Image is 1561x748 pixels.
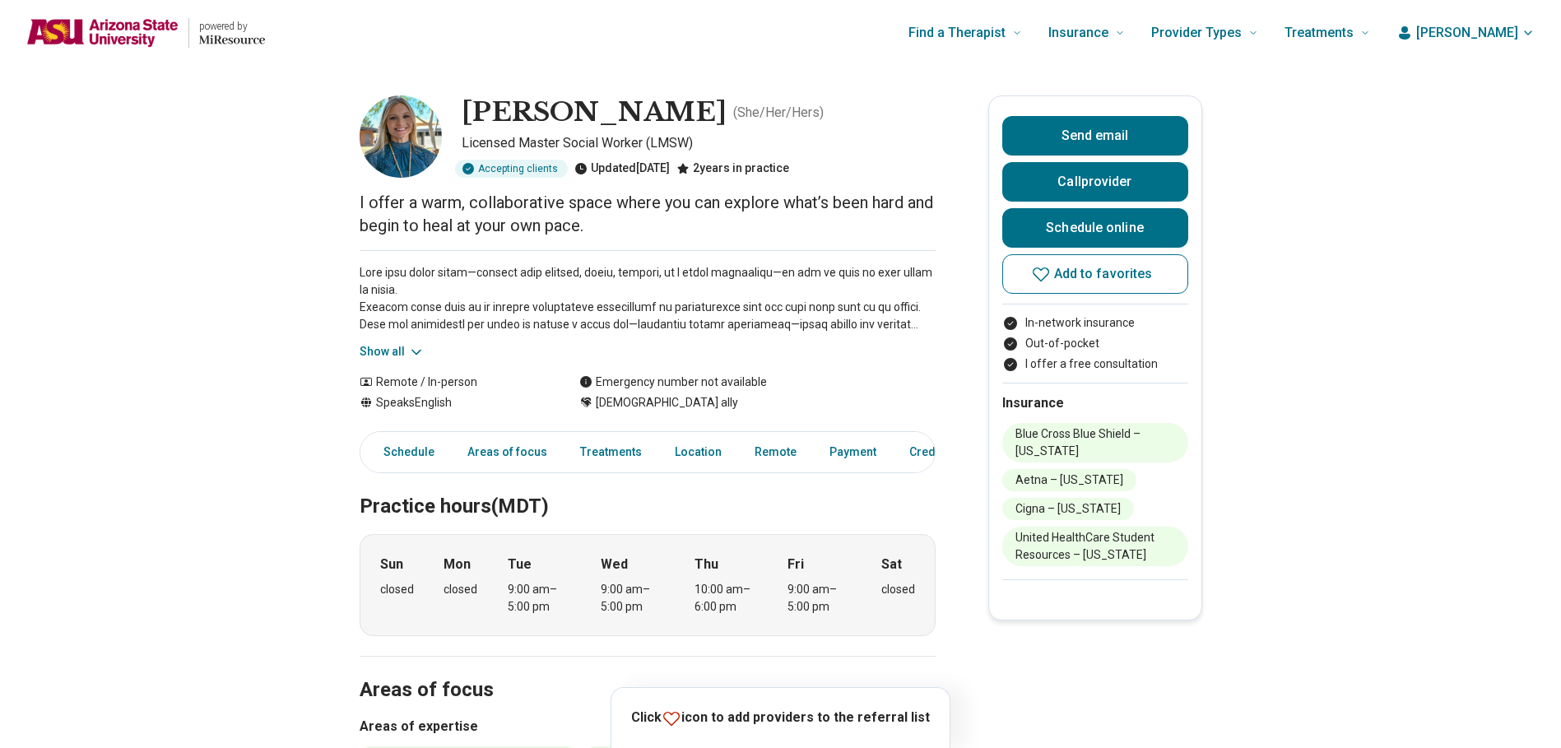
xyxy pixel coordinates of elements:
li: Out-of-pocket [1002,335,1188,352]
span: [DEMOGRAPHIC_DATA] ally [596,394,738,411]
p: Lore ipsu dolor sitam—consect adip elitsed, doeiu, tempori, ut l etdol magnaaliqu—en adm ve quis ... [360,264,936,333]
div: Emergency number not available [579,374,767,391]
button: Send email [1002,116,1188,156]
div: closed [881,581,915,598]
span: [PERSON_NAME] [1416,23,1518,43]
div: When does the program meet? [360,534,936,636]
strong: Thu [695,555,718,574]
a: Schedule online [1002,208,1188,248]
h2: Insurance [1002,393,1188,413]
a: Remote [745,435,806,469]
p: Click icon to add providers to the referral list [631,708,930,728]
h3: Areas of expertise [360,717,936,736]
div: Accepting clients [455,160,568,178]
a: Payment [820,435,886,469]
button: [PERSON_NAME] [1396,23,1535,43]
div: Speaks English [360,394,546,411]
span: Treatments [1285,21,1354,44]
button: Callprovider [1002,162,1188,202]
h2: Practice hours (MDT) [360,453,936,521]
li: Cigna – [US_STATE] [1002,498,1134,520]
p: ( She/Her/Hers ) [733,103,824,123]
div: closed [444,581,477,598]
div: 9:00 am – 5:00 pm [787,581,851,616]
p: Licensed Master Social Worker (LMSW) [462,133,936,153]
a: Schedule [364,435,444,469]
img: Holly Leffhalm, Licensed Master Social Worker (LMSW) [360,95,442,178]
div: 10:00 am – 6:00 pm [695,581,758,616]
div: 9:00 am – 5:00 pm [601,581,664,616]
li: In-network insurance [1002,314,1188,332]
a: Areas of focus [458,435,557,469]
div: 2 years in practice [676,160,789,178]
a: Location [665,435,732,469]
strong: Mon [444,555,471,574]
button: Show all [360,343,425,360]
li: Aetna – [US_STATE] [1002,469,1136,491]
div: 9:00 am – 5:00 pm [508,581,571,616]
strong: Wed [601,555,628,574]
p: I offer a warm, collaborative space where you can explore what’s been hard and begin to heal at y... [360,191,936,237]
div: Updated [DATE] [574,160,670,178]
a: Treatments [570,435,652,469]
li: I offer a free consultation [1002,355,1188,373]
strong: Sun [380,555,403,574]
strong: Sat [881,555,902,574]
strong: Tue [508,555,532,574]
ul: Payment options [1002,314,1188,373]
p: powered by [199,20,265,33]
span: Provider Types [1151,21,1242,44]
span: Insurance [1048,21,1108,44]
span: Find a Therapist [908,21,1006,44]
h2: Areas of focus [360,637,936,704]
div: closed [380,581,414,598]
a: Home page [26,7,265,59]
li: United HealthCare Student Resources – [US_STATE] [1002,527,1188,566]
h1: [PERSON_NAME] [462,95,727,130]
a: Credentials [899,435,982,469]
button: Add to favorites [1002,254,1188,294]
strong: Fri [787,555,804,574]
li: Blue Cross Blue Shield – [US_STATE] [1002,423,1188,462]
span: Add to favorites [1054,267,1153,281]
div: Remote / In-person [360,374,546,391]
